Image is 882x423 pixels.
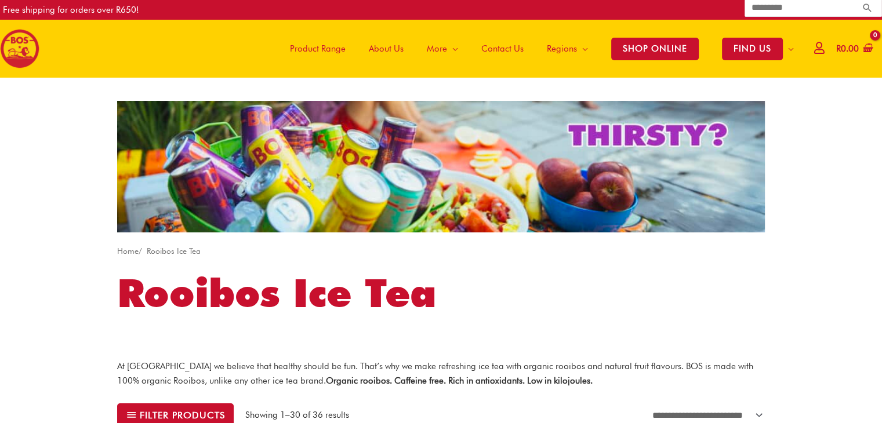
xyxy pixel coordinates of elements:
[427,31,447,66] span: More
[481,31,524,66] span: Contact Us
[117,244,765,258] nav: Breadcrumb
[326,375,593,386] strong: Organic rooibos. Caffeine free. Rich in antioxidants. Low in kilojoules.
[117,246,139,256] a: Home
[117,266,765,320] h1: Rooibos Ice Tea
[117,101,765,232] img: screenshot
[278,20,357,78] a: Product Range
[836,43,841,54] span: R
[415,20,470,78] a: More
[290,31,346,66] span: Product Range
[470,20,535,78] a: Contact Us
[722,38,783,60] span: FIND US
[117,359,765,388] p: At [GEOGRAPHIC_DATA] we believe that healthy should be fun. That’s why we make refreshing ice tea...
[547,31,577,66] span: Regions
[357,20,415,78] a: About Us
[834,36,873,62] a: View Shopping Cart, empty
[611,38,699,60] span: SHOP ONLINE
[535,20,600,78] a: Regions
[140,411,225,420] span: Filter products
[245,409,349,422] p: Showing 1–30 of 36 results
[836,43,859,54] bdi: 0.00
[270,20,805,78] nav: Site Navigation
[862,2,873,13] a: Search button
[369,31,404,66] span: About Us
[600,20,710,78] a: SHOP ONLINE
